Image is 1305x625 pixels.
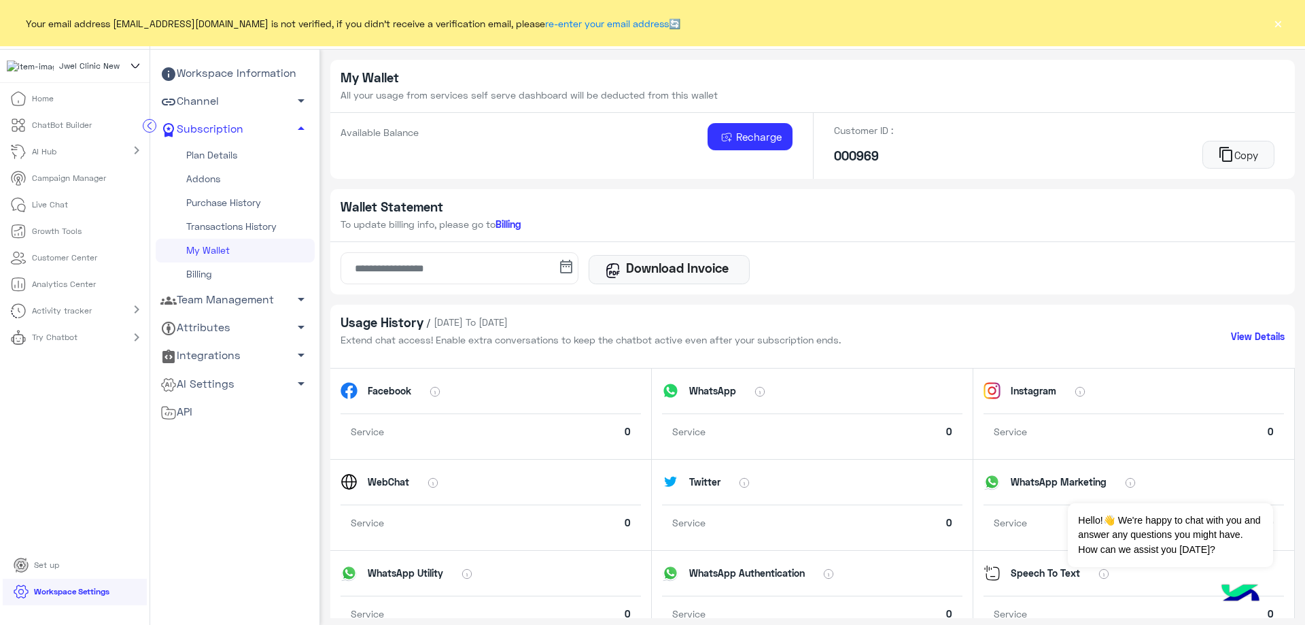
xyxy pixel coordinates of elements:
[495,218,521,230] a: Billing
[672,424,706,439] p: Service
[156,314,315,342] a: Attributes
[736,131,782,143] span: Recharge
[293,319,309,335] span: arrow_drop_down
[128,301,145,318] mat-icon: chevron_right
[341,218,495,230] span: To update billing info, please go to
[351,607,384,621] p: Service
[1218,146,1234,163] span: content_copy
[834,123,893,137] p: Customer ID :
[341,125,419,139] p: Available Balance
[689,384,736,398] span: WhatsApp
[1068,503,1272,567] span: Hello!👋 We're happy to chat with you and answer any questions you might have. How can we assist y...
[156,88,315,116] a: Channel
[689,566,805,580] span: WhatsApp Authentication
[32,146,56,158] p: AI Hub
[672,516,706,530] p: Service
[32,199,68,211] p: Live Chat
[1217,571,1264,618] img: hulul-logo.png
[34,586,109,598] p: Workspace Settings
[26,16,680,31] span: Your email address [EMAIL_ADDRESS][DOMAIN_NAME] is not verified, if you didn't receive a verifica...
[984,564,1000,581] img: speechtotext.svg
[341,199,521,215] h5: Wallet Statement
[621,260,734,275] h5: Download Invoice
[341,89,718,101] span: All your usage from services self serve dashboard will be deducted from this wallet
[341,564,358,581] img: whatsappbusinessutilityconversation.svg
[32,119,92,131] p: ChatBot Builder
[368,384,411,398] span: Facebook
[545,18,669,29] a: re-enter your email address
[341,70,718,86] h5: My Wallet
[293,120,309,137] span: arrow_drop_up
[160,403,192,421] span: API
[558,258,574,275] span: date_range
[946,607,952,621] p: 0
[1011,475,1107,489] span: WhatsApp Marketing
[32,305,92,317] p: Activity tracker
[984,473,1000,490] img: whatsappbusinessmarketingconversation.svg
[7,61,54,73] img: 177882628735456
[662,382,679,399] img: whatsapp.svg
[156,370,315,398] a: AI Settings
[368,566,443,580] span: WhatsApp Utility
[32,225,82,237] p: Growth Tools
[128,142,145,158] mat-icon: chevron_right
[32,278,96,290] p: Analytics Center
[341,473,358,490] img: webchat.svg
[689,475,720,489] span: Twitter
[32,252,97,264] p: Customer Center
[156,167,315,191] a: Addons
[34,559,59,571] p: Set up
[3,579,120,605] a: Workspace Settings
[32,172,106,184] p: Campaign Manager
[984,382,1000,399] img: instagram.svg
[625,516,631,530] p: 0
[1231,329,1285,343] a: View Details
[662,473,679,490] img: twitter.svg
[351,516,384,530] p: Service
[994,424,1027,439] p: Service
[156,215,315,239] a: Transactions History
[426,315,431,333] span: /
[128,329,145,345] mat-icon: chevron_right
[1202,141,1274,169] button: content_copyCopy
[1271,16,1285,30] button: ×
[994,516,1027,530] p: Service
[156,263,315,286] a: Billing
[156,286,315,314] a: Team Management
[605,263,621,279] img: pdf-icon.svg
[156,191,315,215] a: Purchase History
[718,132,736,144] img: recharge icon
[293,375,309,392] span: arrow_drop_down
[368,475,409,489] span: WebChat
[351,424,384,439] p: Service
[293,92,309,109] span: arrow_drop_down
[1268,424,1274,439] p: 0
[994,607,1027,621] p: Service
[156,116,315,143] a: Subscription
[1011,566,1080,580] span: Speech To Text
[156,60,315,88] a: Workspace Information
[662,564,679,581] img: whatsappbusinessauthenticationconversation.svg
[32,331,77,343] p: Try Chatbot
[589,255,750,284] button: Download Invoice
[708,123,793,150] button: Recharge
[625,424,631,439] p: 0
[156,398,315,426] a: API
[946,516,952,530] p: 0
[156,143,315,167] a: Plan Details
[293,291,309,307] span: arrow_drop_down
[156,239,315,263] a: My Wallet
[156,342,315,370] a: Integrations
[293,347,309,363] span: arrow_drop_down
[341,333,841,347] p: Extend chat access! Enable extra conversations to keep the chatbot active even after your subscri...
[672,607,706,621] p: Service
[3,552,70,579] a: Set up
[341,315,423,331] h5: Usage History
[1268,607,1274,621] p: 0
[946,424,952,439] p: 0
[625,607,631,621] p: 0
[834,148,893,164] h5: 000969
[341,382,358,399] img: facebook.svg
[32,92,54,105] p: Home
[1011,384,1056,398] span: Instagram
